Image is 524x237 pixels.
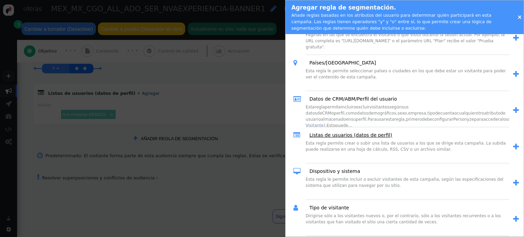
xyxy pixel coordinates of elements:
a: × [517,14,522,20]
font:  [513,143,519,150]
font:  [513,107,519,114]
font: o [454,111,457,116]
a: Tipo de visitante [305,204,349,211]
font: cuenta [440,111,454,116]
font: configurar [432,117,453,122]
font: de [435,111,440,116]
font: datos [357,111,368,116]
font: cualquier [457,111,476,116]
font: perfil. [356,117,368,122]
font: regla [315,105,325,109]
font:  [513,179,519,187]
font: visitantes [369,105,389,109]
a: Países/[GEOGRAPHIC_DATA] [305,59,376,66]
font:  [293,59,297,66]
font:  [513,216,519,223]
font: CRM [322,111,331,116]
font:  [293,132,300,138]
font: Dirigirse sólo a los visitantes nuevos o, por el contrario, sólo a los visitantes recurrentes o a... [306,213,501,224]
a:  [509,214,519,225]
font:  [513,34,519,42]
font: Para [368,117,377,122]
font: empresa, [408,111,427,116]
font: ). [324,123,327,128]
font: , [407,111,408,116]
font:  [293,204,298,211]
font: Datos de CRM/ABM/Perfil del usuario [309,96,397,102]
font: o [331,111,334,116]
a: Datos de CRM/ABM/Perfil del usuario [305,95,397,103]
font: almacenado [321,117,346,122]
font: regla, [394,117,406,122]
font:  [293,95,301,102]
a:  [509,142,519,152]
font: Páginas en las que se encuentra el visitante o que visitó durante la sesión actual. Por ejemplo, ... [306,32,505,49]
font: su [351,117,356,122]
font: tipo [427,111,435,116]
font: sus datos [306,105,409,116]
font: Esta regla permite crear o subir una lista de usuarios a los que se dirige esta campaña. La subid... [306,141,506,152]
font: Tipo de visitante [309,205,349,210]
a:  [509,105,519,116]
a:  [509,33,519,44]
font: excluir [356,105,369,109]
font: Esta regla le permite incluir o excluir visitantes de esta campaña, según las especificaciones de... [306,177,504,188]
font: Dispositivo y sistema [309,168,360,174]
font: usar [377,117,385,122]
font:  [513,71,519,78]
font: como [346,111,357,116]
font: puede [335,123,348,128]
font: perfil [334,111,345,116]
font: atributo [484,111,500,116]
a:  [509,69,519,80]
font: ... [348,123,352,128]
font: Agregar regla de segmentación. [291,4,396,11]
a: Dispositivo y sistema [305,168,360,175]
font: Esta regla le permite seleccionar países o ciudades en los que debe estar un visitante para poder... [306,69,506,79]
font: , [345,111,346,116]
font: Personyze [453,117,474,122]
a:  [509,178,519,189]
a: Listas de usuarios (datos de perfil) [305,132,392,139]
font: Esta [306,105,315,109]
font: debe [422,117,432,122]
font: Listas de usuarios (datos de perfil) [309,132,392,138]
font: demográficos, [368,111,398,116]
font: Esto [326,123,335,128]
font: de usuario [306,111,506,122]
font: Países/[GEOGRAPHIC_DATA] [309,60,376,65]
font: incluir [341,105,353,109]
font: de [317,111,322,116]
font: según [389,105,402,109]
font: en [346,117,351,122]
font: otro [476,111,484,116]
font: permite [325,105,341,109]
font: sexo [397,111,407,116]
font: para [474,117,483,122]
font:  [293,168,301,175]
font: esta [385,117,394,122]
font: Añade reglas basadas en los atributos del usuario para determinar quién participará en esta campa... [291,13,492,31]
font: primero [406,117,422,122]
font: o [353,105,356,109]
